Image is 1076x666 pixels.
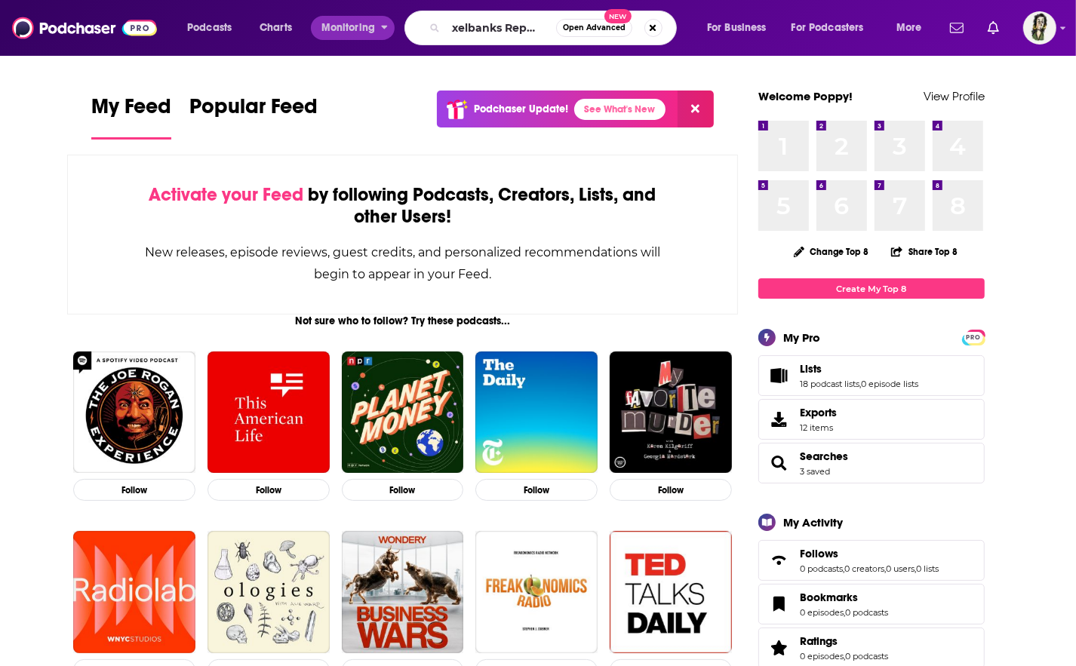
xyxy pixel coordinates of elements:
button: Follow [208,479,330,501]
a: Show notifications dropdown [982,15,1005,41]
span: New [604,9,632,23]
span: Exports [800,406,837,419]
span: Bookmarks [800,591,858,604]
button: Follow [610,479,732,501]
span: Searches [758,443,985,483]
span: Lists [758,355,985,396]
span: , [915,563,916,574]
a: Bookmarks [764,594,794,615]
a: Lists [800,362,918,376]
button: Follow [342,479,464,501]
span: Activate your Feed [149,183,303,206]
button: open menu [782,16,886,40]
div: Search podcasts, credits, & more... [419,11,691,45]
a: Popular Feed [189,94,318,140]
a: Ratings [764,637,794,658]
a: Bookmarks [800,591,888,604]
button: Follow [475,479,598,501]
button: open menu [886,16,941,40]
img: TED Talks Daily [610,531,732,653]
span: My Feed [91,94,171,128]
img: Podchaser - Follow, Share and Rate Podcasts [12,14,157,42]
span: , [884,563,886,574]
span: , [859,379,861,389]
a: 0 episodes [800,607,844,618]
span: , [844,607,845,618]
input: Search podcasts, credits, & more... [446,16,556,40]
p: Podchaser Update! [474,103,568,115]
span: , [843,563,844,574]
span: Bookmarks [758,584,985,625]
a: 18 podcast lists [800,379,859,389]
a: 0 episode lists [861,379,918,389]
img: Ologies with Alie Ward [208,531,330,653]
span: Exports [764,409,794,430]
button: open menu [311,16,395,40]
a: Create My Top 8 [758,278,985,299]
button: Follow [73,479,195,501]
div: by following Podcasts, Creators, Lists, and other Users! [143,184,662,228]
span: , [844,651,845,661]
a: Follows [800,547,939,560]
span: Podcasts [187,17,232,38]
img: Radiolab [73,531,195,653]
span: Monitoring [321,17,375,38]
a: Follows [764,550,794,571]
a: Ratings [800,634,888,648]
a: Charts [250,16,301,40]
a: PRO [964,331,982,342]
img: User Profile [1023,11,1056,45]
a: Welcome Poppy! [758,89,853,103]
img: My Favorite Murder with Karen Kilgariff and Georgia Hardstark [610,351,732,474]
span: Logged in as poppyhat [1023,11,1056,45]
a: Searches [800,450,848,463]
button: Share Top 8 [890,237,958,266]
span: Open Advanced [563,24,626,32]
a: Show notifications dropdown [944,15,970,41]
div: My Activity [783,515,843,529]
img: The Joe Rogan Experience [73,351,195,474]
a: The Daily [475,351,598,474]
button: Change Top 8 [785,242,878,261]
a: 3 saved [800,466,830,477]
a: My Feed [91,94,171,140]
button: open menu [696,16,785,40]
div: My Pro [783,330,820,345]
img: Freakonomics Radio [475,531,598,653]
img: Business Wars [342,531,464,653]
span: Follows [800,547,838,560]
a: Lists [764,365,794,386]
span: Popular Feed [189,94,318,128]
a: 0 users [886,563,915,574]
span: Follows [758,540,985,581]
div: New releases, episode reviews, guest credits, and personalized recommendations will begin to appe... [143,241,662,285]
span: PRO [964,332,982,343]
span: More [896,17,922,38]
button: Open AdvancedNew [556,19,632,37]
span: Lists [800,362,822,376]
img: This American Life [208,351,330,474]
a: Searches [764,453,794,474]
img: Planet Money [342,351,464,474]
span: Charts [260,17,292,38]
span: Ratings [800,634,838,648]
span: 12 items [800,422,837,433]
a: See What's New [574,99,666,120]
span: For Business [707,17,767,38]
a: 0 creators [844,563,884,574]
a: 0 podcasts [845,651,888,661]
button: open menu [177,16,251,40]
div: Not sure who to follow? Try these podcasts... [67,315,738,327]
button: Show profile menu [1023,11,1056,45]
